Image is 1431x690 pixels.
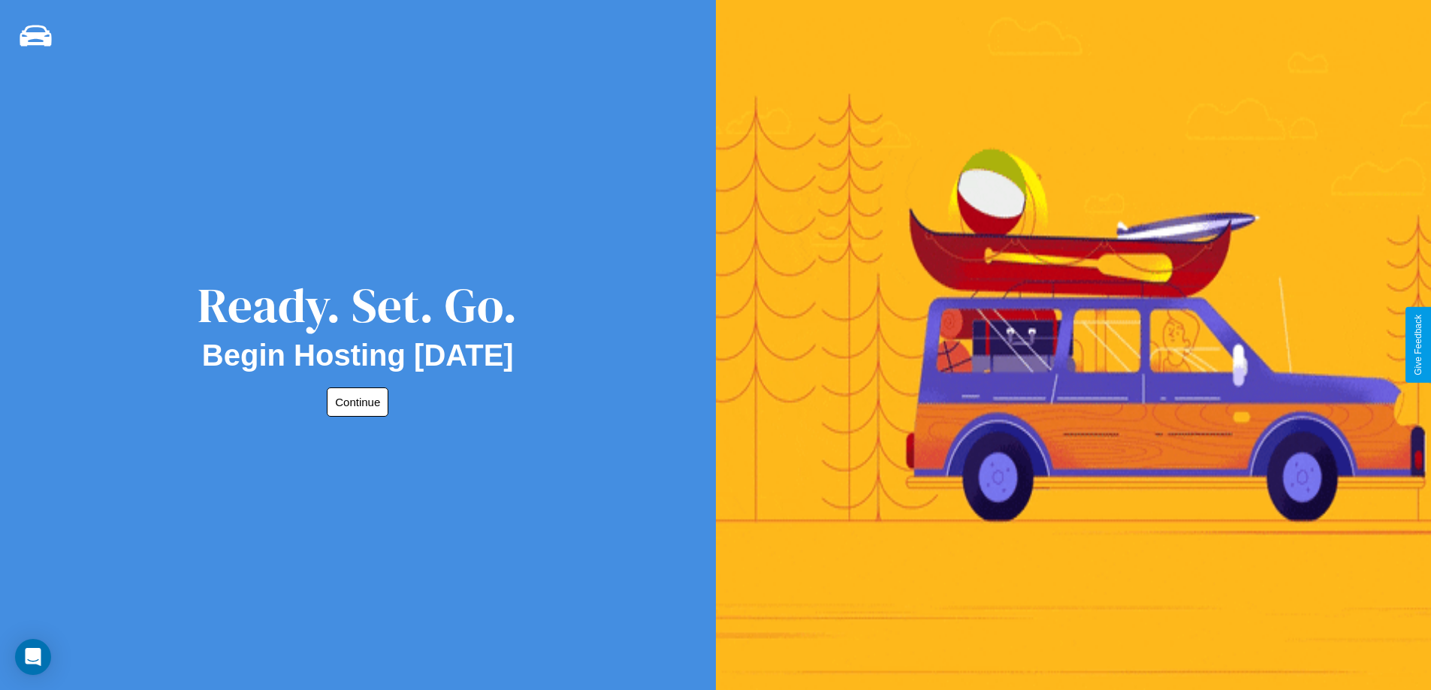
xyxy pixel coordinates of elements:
button: Continue [327,387,388,417]
div: Open Intercom Messenger [15,639,51,675]
h2: Begin Hosting [DATE] [202,339,514,372]
div: Give Feedback [1413,315,1423,375]
div: Ready. Set. Go. [198,272,518,339]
